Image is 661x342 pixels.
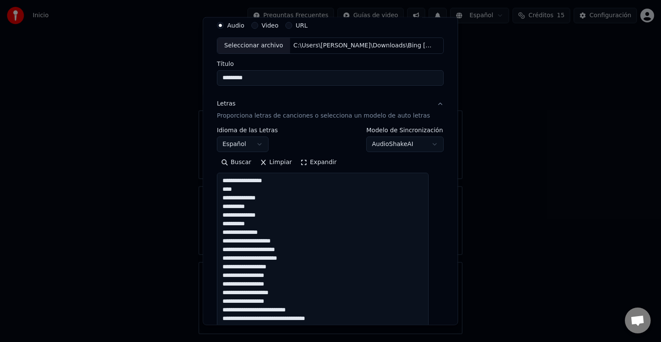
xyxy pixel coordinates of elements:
button: Buscar [217,155,256,169]
button: Expandir [297,155,341,169]
label: URL [296,22,308,28]
div: C:\Users\[PERSON_NAME]\Downloads\Bing [PERSON_NAME] la Mas Viral.mp3 [290,41,436,50]
button: LetrasProporciona letras de canciones o selecciona un modelo de auto letras [217,93,444,127]
label: Idioma de las Letras [217,127,278,133]
label: Modelo de Sincronización [367,127,444,133]
div: Seleccionar archivo [217,38,290,53]
label: Video [262,22,278,28]
p: Proporciona letras de canciones o selecciona un modelo de auto letras [217,112,430,120]
label: Audio [227,22,244,28]
label: Título [217,61,444,67]
div: Letras [217,99,235,108]
button: Limpiar [256,155,296,169]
